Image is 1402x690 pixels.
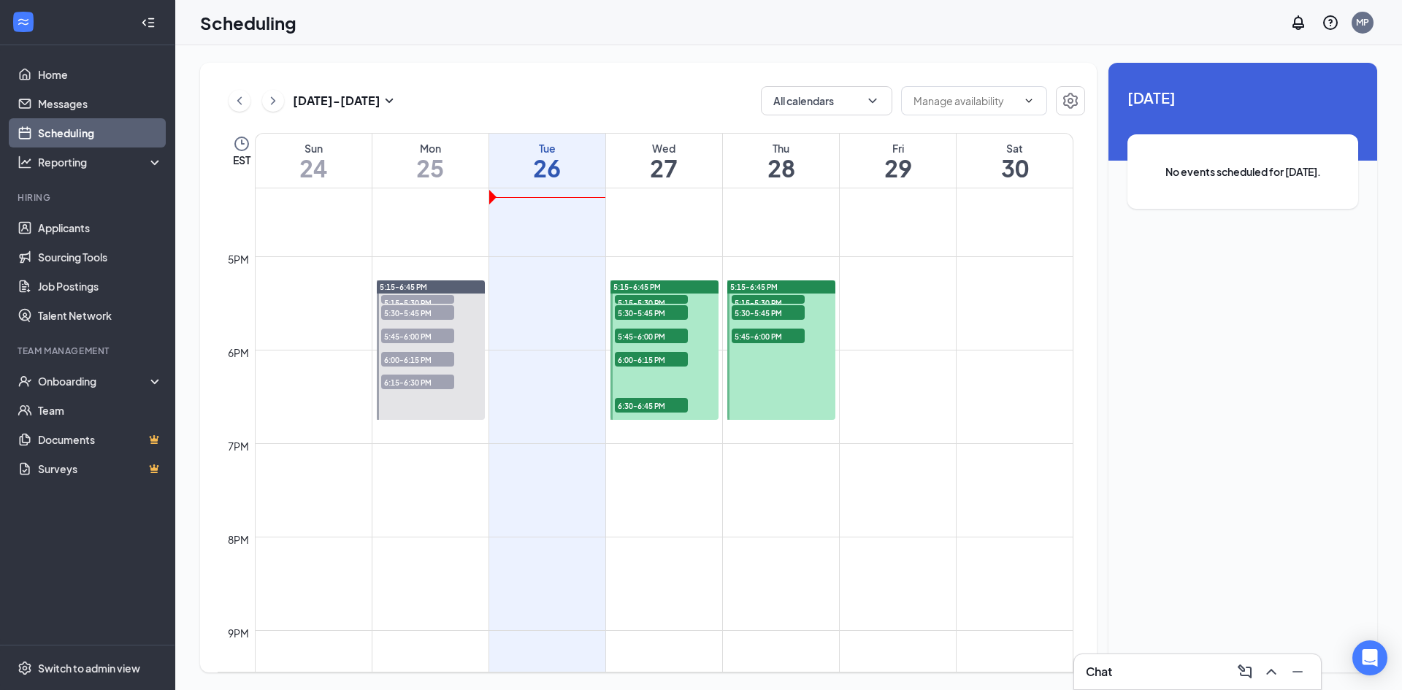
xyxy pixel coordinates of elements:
[723,134,839,188] a: August 28, 2025
[913,93,1017,109] input: Manage availability
[225,438,252,454] div: 7pm
[200,10,296,35] h1: Scheduling
[615,398,688,413] span: 6:30-6:45 PM
[256,141,372,156] div: Sun
[381,352,454,367] span: 6:00-6:15 PM
[1286,660,1309,683] button: Minimize
[732,305,805,320] span: 5:30-5:45 PM
[1233,660,1257,683] button: ComposeMessage
[381,295,454,310] span: 5:15-5:30 PM
[38,118,163,147] a: Scheduling
[18,374,32,388] svg: UserCheck
[615,352,688,367] span: 6:00-6:15 PM
[38,272,163,301] a: Job Postings
[1352,640,1387,675] div: Open Intercom Messenger
[615,295,688,310] span: 5:15-5:30 PM
[1127,86,1358,109] span: [DATE]
[38,242,163,272] a: Sourcing Tools
[865,93,880,108] svg: ChevronDown
[380,282,427,292] span: 5:15-6:45 PM
[1157,164,1329,180] span: No events scheduled for [DATE].
[233,135,250,153] svg: Clock
[38,396,163,425] a: Team
[18,345,160,357] div: Team Management
[1062,92,1079,110] svg: Settings
[489,141,605,156] div: Tue
[381,375,454,389] span: 6:15-6:30 PM
[225,251,252,267] div: 5pm
[840,156,956,180] h1: 29
[266,92,280,110] svg: ChevronRight
[1290,14,1307,31] svg: Notifications
[381,305,454,320] span: 5:30-5:45 PM
[381,329,454,343] span: 5:45-6:00 PM
[256,134,372,188] a: August 24, 2025
[1322,14,1339,31] svg: QuestionInfo
[489,134,605,188] a: August 26, 2025
[761,86,892,115] button: All calendarsChevronDown
[141,15,156,30] svg: Collapse
[18,155,32,169] svg: Analysis
[38,425,163,454] a: DocumentsCrown
[1263,663,1280,681] svg: ChevronUp
[372,134,489,188] a: August 25, 2025
[606,134,722,188] a: August 27, 2025
[380,92,398,110] svg: SmallChevronDown
[732,329,805,343] span: 5:45-6:00 PM
[489,156,605,180] h1: 26
[256,156,372,180] h1: 24
[225,625,252,641] div: 9pm
[615,305,688,320] span: 5:30-5:45 PM
[225,345,252,361] div: 6pm
[957,141,1073,156] div: Sat
[1086,664,1112,680] h3: Chat
[1289,663,1306,681] svg: Minimize
[38,155,164,169] div: Reporting
[613,282,661,292] span: 5:15-6:45 PM
[615,329,688,343] span: 5:45-6:00 PM
[38,60,163,89] a: Home
[840,141,956,156] div: Fri
[606,156,722,180] h1: 27
[957,156,1073,180] h1: 30
[1236,663,1254,681] svg: ComposeMessage
[16,15,31,29] svg: WorkstreamLogo
[225,532,252,548] div: 8pm
[38,89,163,118] a: Messages
[723,141,839,156] div: Thu
[730,282,778,292] span: 5:15-6:45 PM
[262,90,284,112] button: ChevronRight
[1356,16,1369,28] div: MP
[233,153,250,167] span: EST
[18,191,160,204] div: Hiring
[38,213,163,242] a: Applicants
[229,90,250,112] button: ChevronLeft
[38,301,163,330] a: Talent Network
[957,134,1073,188] a: August 30, 2025
[232,92,247,110] svg: ChevronLeft
[732,295,805,310] span: 5:15-5:30 PM
[18,661,32,675] svg: Settings
[840,134,956,188] a: August 29, 2025
[606,141,722,156] div: Wed
[372,156,489,180] h1: 25
[1056,86,1085,115] button: Settings
[38,454,163,483] a: SurveysCrown
[723,156,839,180] h1: 28
[38,661,140,675] div: Switch to admin view
[372,141,489,156] div: Mon
[1023,95,1035,107] svg: ChevronDown
[1260,660,1283,683] button: ChevronUp
[38,374,150,388] div: Onboarding
[293,93,380,109] h3: [DATE] - [DATE]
